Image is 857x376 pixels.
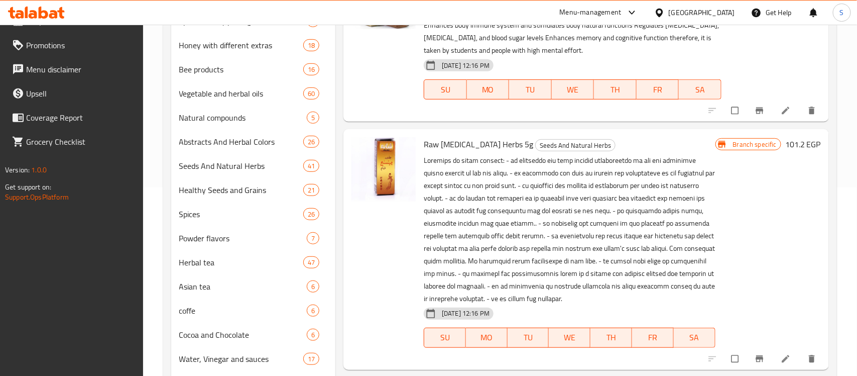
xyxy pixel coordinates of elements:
[637,79,679,100] button: FR
[26,87,135,100] span: Upsell
[179,232,307,244] span: Powder flavors
[5,163,30,176] span: Version:
[679,79,721,100] button: SA
[424,154,715,305] p: Loremips do sitam consect: - ad elitseddo eiu temp incidid utlaboreetdo ma ali eni adminimve quis...
[307,280,319,293] div: items
[590,328,632,348] button: TH
[749,348,773,370] button: Branch-specific-item
[179,280,307,293] div: Asian tea
[424,79,466,100] button: SU
[307,113,319,123] span: 5
[26,112,135,124] span: Coverage Report
[4,33,143,57] a: Promotions
[303,63,319,75] div: items
[179,87,303,100] span: Vegetable and herbal oils
[171,130,336,154] div: Abstracts And Herbal Colors26
[512,330,545,345] span: TU
[304,89,319,99] span: 60
[669,7,735,18] div: [GEOGRAPHIC_DATA]
[171,178,336,202] div: Healthy Seeds and Grains21
[171,226,336,250] div: Powder flavors7
[179,305,307,317] span: coffe
[303,184,319,196] div: items
[725,349,747,368] span: Select to update
[179,112,307,124] span: Natural compounds
[5,191,69,204] a: Support.OpsPlatform
[781,354,793,364] a: Edit menu item
[304,65,319,74] span: 16
[801,348,825,370] button: delete
[552,79,594,100] button: WE
[513,82,548,97] span: TU
[683,82,717,97] span: SA
[179,160,303,172] span: Seeds And Natural Herbs
[179,208,303,220] span: Spices
[549,328,590,348] button: WE
[594,330,628,345] span: TH
[598,82,633,97] span: TH
[509,79,552,100] button: TU
[725,101,747,120] span: Select to update
[171,106,336,130] div: Natural compounds5
[179,256,303,268] span: Herbal tea
[307,282,319,292] span: 6
[303,39,319,51] div: items
[466,328,508,348] button: MO
[171,81,336,106] div: Vegetable and herbal oils60
[303,256,319,268] div: items
[304,137,319,147] span: 26
[749,100,773,122] button: Branch-specific-item
[674,328,715,348] button: SA
[31,163,47,176] span: 1.0.0
[26,136,135,148] span: Grocery Checklist
[307,329,319,341] div: items
[303,353,319,365] div: items
[171,33,336,57] div: Honey with different extras18
[171,154,336,178] div: Seeds And Natural Herbs41
[560,7,622,19] div: Menu-management
[428,82,462,97] span: SU
[179,136,303,148] span: Abstracts And Herbal Colors
[171,202,336,226] div: Spices26
[304,41,319,50] span: 18
[467,79,510,100] button: MO
[303,87,319,100] div: items
[179,329,307,341] div: Cocoa and Chocolate
[303,208,319,220] div: items
[303,136,319,148] div: items
[304,210,319,219] span: 26
[636,330,670,345] span: FR
[304,258,319,267] span: 47
[307,306,319,316] span: 6
[307,330,319,340] span: 6
[840,7,844,18] span: S
[470,330,504,345] span: MO
[303,160,319,172] div: items
[179,184,303,196] span: Healthy Seeds and Grains
[594,79,637,100] button: TH
[641,82,675,97] span: FR
[304,161,319,171] span: 41
[171,274,336,299] div: Asian tea6
[171,57,336,81] div: Bee products16
[632,328,674,348] button: FR
[179,353,303,365] span: Water, Vinegar and sauces
[438,309,494,318] span: [DATE] 12:16 PM
[179,63,303,75] span: Bee products
[307,305,319,317] div: items
[471,82,506,97] span: MO
[171,323,336,347] div: Cocoa and Chocolate6
[678,330,711,345] span: SA
[179,39,303,51] span: Honey with different extras
[4,106,143,130] a: Coverage Report
[508,328,549,348] button: TU
[781,106,793,116] a: Edit menu item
